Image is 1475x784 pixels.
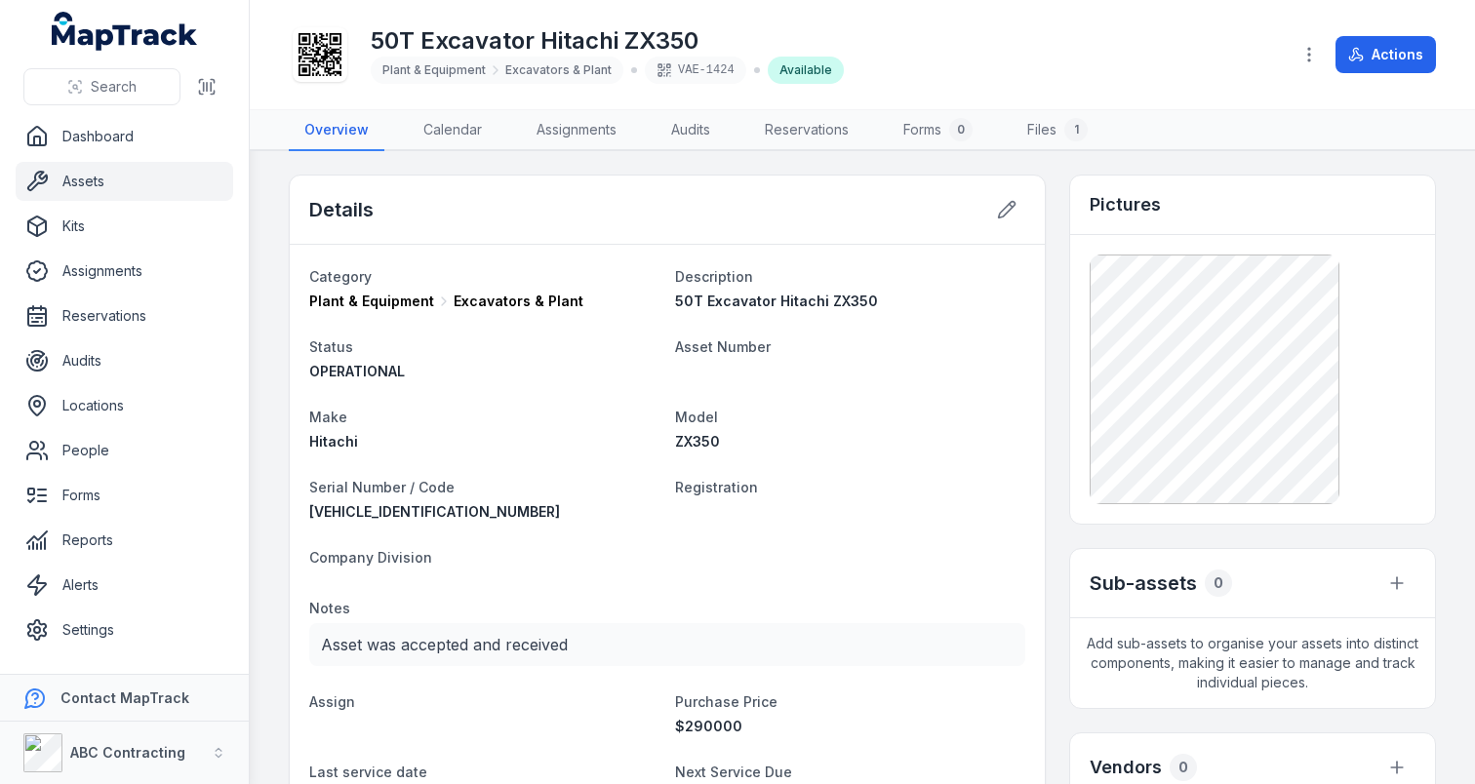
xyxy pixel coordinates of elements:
[521,110,632,151] a: Assignments
[16,521,233,560] a: Reports
[16,162,233,201] a: Assets
[675,693,777,710] span: Purchase Price
[16,566,233,605] a: Alerts
[309,764,427,780] span: Last service date
[16,341,233,380] a: Audits
[289,110,384,151] a: Overview
[309,409,347,425] span: Make
[52,12,198,51] a: MapTrack
[23,68,180,105] button: Search
[309,600,350,616] span: Notes
[371,25,844,57] h1: 50T Excavator Hitachi ZX350
[16,610,233,649] a: Settings
[60,689,189,706] strong: Contact MapTrack
[309,338,353,355] span: Status
[675,268,753,285] span: Description
[1070,618,1435,708] span: Add sub-assets to organise your assets into distinct components, making it easier to manage and t...
[675,479,758,495] span: Registration
[454,292,583,311] span: Excavators & Plant
[309,503,560,520] span: [VEHICLE_IDENTIFICATION_NUMBER]
[505,62,612,78] span: Excavators & Plant
[321,631,1014,658] p: Asset was accepted and received
[1205,569,1232,597] div: 0
[16,207,233,246] a: Kits
[309,196,374,223] h2: Details
[408,110,498,151] a: Calendar
[1064,118,1088,141] div: 1
[1090,754,1162,781] h3: Vendors
[656,110,726,151] a: Audits
[645,57,746,84] div: VAE-1424
[91,77,137,97] span: Search
[675,764,792,780] span: Next Service Due
[768,57,844,84] div: Available
[16,431,233,470] a: People
[70,744,185,761] strong: ABC Contracting
[16,386,233,425] a: Locations
[1170,754,1197,781] div: 0
[16,296,233,335] a: Reservations
[675,409,718,425] span: Model
[949,118,973,141] div: 0
[309,363,405,379] span: OPERATIONAL
[16,252,233,291] a: Assignments
[309,693,355,710] span: Assign
[16,476,233,515] a: Forms
[309,433,358,450] span: Hitachi
[1012,110,1103,151] a: Files1
[675,293,878,309] span: 50T Excavator Hitachi ZX350
[309,479,455,495] span: Serial Number / Code
[675,338,771,355] span: Asset Number
[888,110,988,151] a: Forms0
[675,718,742,734] span: 290000 AUD
[1090,191,1161,218] h3: Pictures
[749,110,864,151] a: Reservations
[16,117,233,156] a: Dashboard
[309,292,434,311] span: Plant & Equipment
[1335,36,1436,73] button: Actions
[382,62,486,78] span: Plant & Equipment
[309,549,432,566] span: Company Division
[309,268,372,285] span: Category
[675,433,720,450] span: ZX350
[1090,569,1197,597] h2: Sub-assets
